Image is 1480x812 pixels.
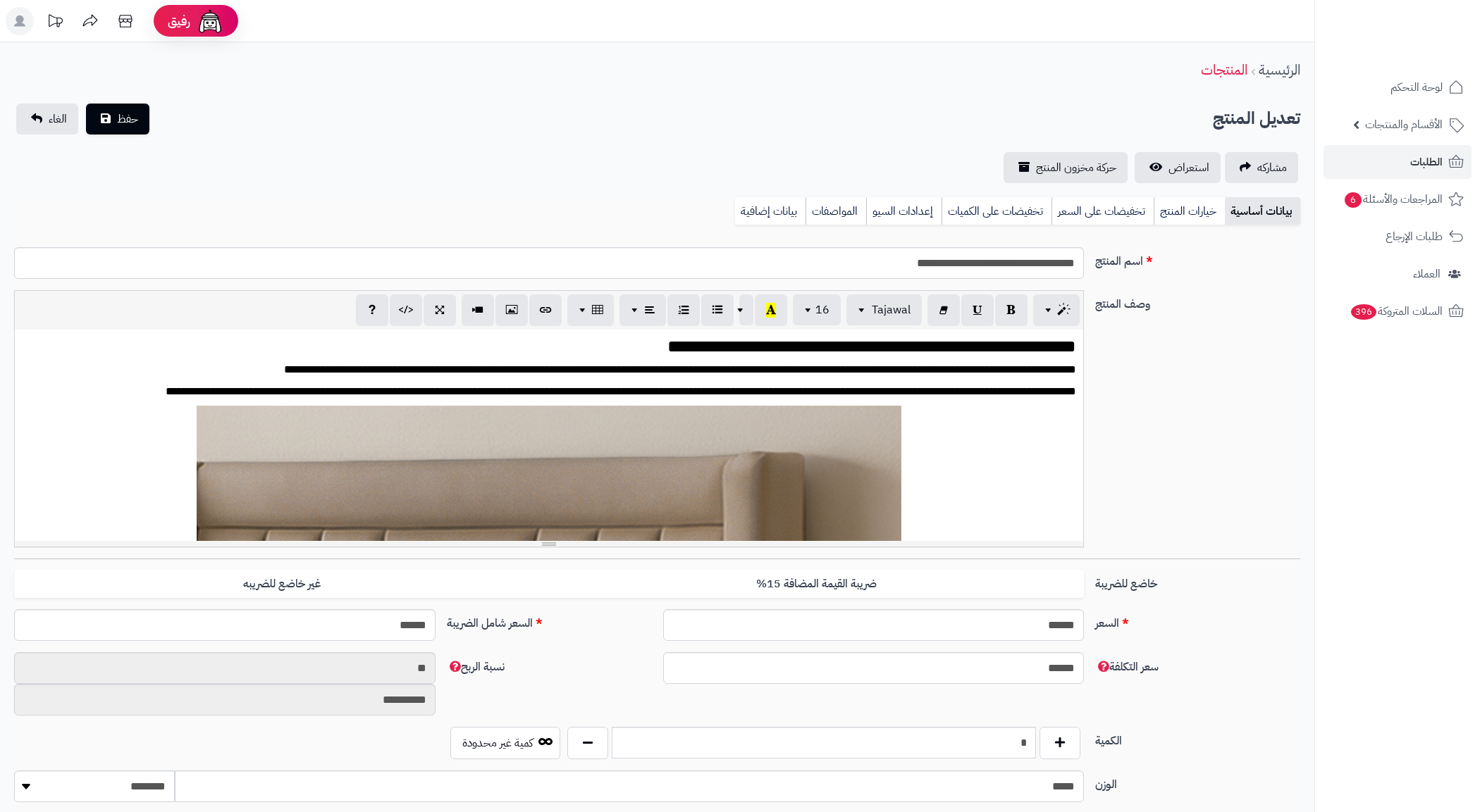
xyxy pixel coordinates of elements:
[1225,197,1300,225] a: بيانات أساسية
[196,7,224,35] img: ai-face.png
[815,301,830,318] span: 16
[14,570,549,599] label: غير خاضع للضريبه
[1386,227,1443,246] span: طلبات الإرجاع
[1154,197,1225,225] a: خيارات المنتج
[1090,727,1306,749] label: الكمية
[1036,159,1116,176] span: حركة مخزون المنتج
[1004,152,1128,183] a: حركة مخزون المنتج
[168,13,190,30] span: رفيق
[1095,658,1159,675] span: سعر التكلفة
[1350,301,1443,321] span: السلات المتروكة
[793,294,841,325] button: 16
[1090,247,1306,270] label: اسم المنتج
[942,197,1052,225] a: تخفيضات على الكميات
[1090,770,1306,793] label: الوزن
[1324,220,1472,254] a: طلبات الإرجاع
[1384,33,1467,63] img: logo-2.png
[16,104,78,135] a: الغاء
[1413,264,1441,284] span: العملاء
[1090,609,1306,632] label: السعر
[1351,304,1377,320] span: 396
[1225,152,1298,183] a: مشاركه
[1343,189,1443,209] span: المراجعات والأسئلة
[447,658,505,675] span: نسبة الربح
[1324,145,1472,179] a: الطلبات
[1052,197,1154,225] a: تخفيضات على السعر
[1410,152,1443,172] span: الطلبات
[117,111,138,127] span: حفظ
[1324,257,1472,291] a: العملاء
[1390,77,1443,97] span: لوحة التحكم
[49,111,67,127] span: الغاء
[1257,159,1287,176] span: مشاركه
[1213,104,1300,133] h2: تعديل المنتج
[846,294,922,325] button: Tajawal
[1345,192,1362,208] span: 6
[1324,70,1472,104] a: لوحة التحكم
[806,197,866,225] a: المواصفات
[1365,115,1443,135] span: الأقسام والمنتجات
[549,570,1084,599] label: ضريبة القيمة المضافة 15%
[1324,294,1472,328] a: السلات المتروكة396
[37,7,73,39] a: تحديثات المنصة
[735,197,806,225] a: بيانات إضافية
[86,104,149,135] button: حفظ
[1324,182,1472,216] a: المراجعات والأسئلة6
[866,197,942,225] a: إعدادات السيو
[1090,290,1306,313] label: وصف المنتج
[1201,59,1247,80] a: المنتجات
[441,609,658,632] label: السعر شامل الضريبة
[872,301,911,318] span: Tajawal
[1259,59,1300,80] a: الرئيسية
[1090,570,1306,592] label: خاضع للضريبة
[1135,152,1221,183] a: استعراض
[1168,159,1209,176] span: استعراض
